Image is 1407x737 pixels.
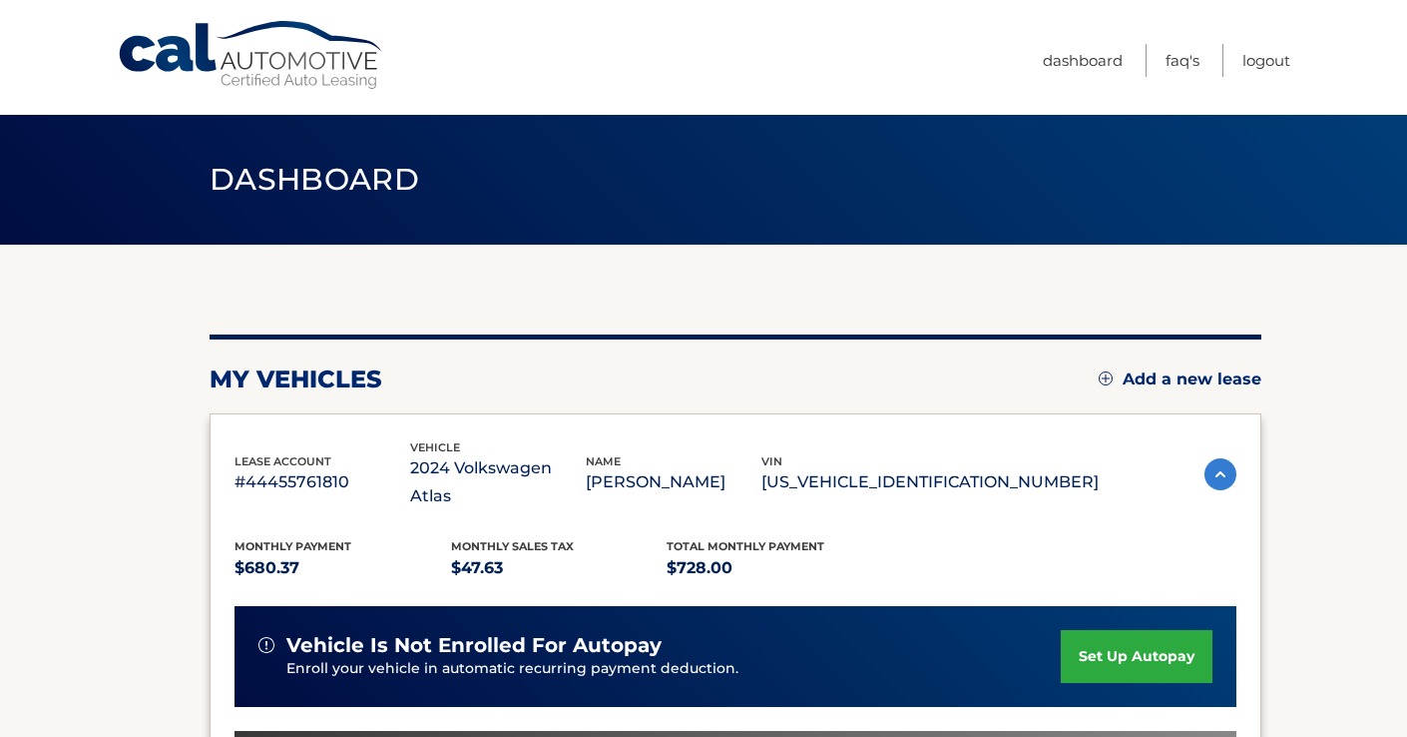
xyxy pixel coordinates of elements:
img: alert-white.svg [258,637,274,653]
span: Total Monthly Payment [667,539,824,553]
span: vehicle [410,440,460,454]
p: $728.00 [667,554,883,582]
img: accordion-active.svg [1204,458,1236,490]
p: 2024 Volkswagen Atlas [410,454,586,510]
a: set up autopay [1061,630,1212,683]
span: lease account [234,454,331,468]
a: Add a new lease [1099,369,1261,389]
h2: my vehicles [210,365,382,394]
span: vehicle is not enrolled for autopay [286,633,662,658]
p: [PERSON_NAME] [586,468,761,496]
a: Cal Automotive [117,20,386,91]
p: $680.37 [234,554,451,582]
span: Dashboard [210,161,419,198]
img: add.svg [1099,371,1113,385]
a: Logout [1242,44,1290,77]
span: name [586,454,621,468]
p: [US_VEHICLE_IDENTIFICATION_NUMBER] [761,468,1099,496]
span: Monthly sales Tax [451,539,574,553]
span: Monthly Payment [234,539,351,553]
p: #44455761810 [234,468,410,496]
a: FAQ's [1166,44,1199,77]
span: vin [761,454,782,468]
a: Dashboard [1043,44,1123,77]
p: Enroll your vehicle in automatic recurring payment deduction. [286,658,1061,680]
p: $47.63 [451,554,668,582]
